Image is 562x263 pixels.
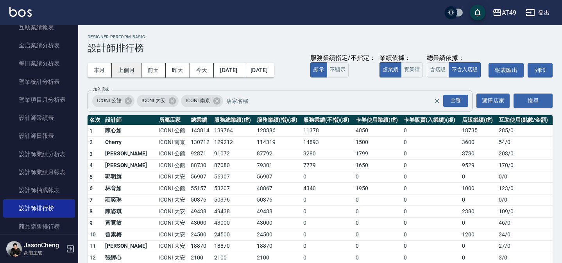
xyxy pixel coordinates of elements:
[157,160,189,171] td: ICONI 公館
[89,128,93,134] span: 1
[189,160,213,171] td: 88730
[255,137,301,148] td: 114319
[3,36,75,54] a: 全店業績分析表
[354,229,402,241] td: 0
[89,208,93,214] span: 8
[212,148,255,160] td: 91072
[157,115,189,125] th: 所屬店家
[402,125,460,137] td: 0
[497,194,553,206] td: 0 / 0
[354,171,402,183] td: 0
[103,206,157,218] td: 陳姿琪
[497,125,553,137] td: 285 / 0
[301,160,354,171] td: 7779
[497,137,553,148] td: 54 / 0
[112,63,141,77] button: 上個月
[3,91,75,109] a: 營業項目月分析表
[514,94,553,108] button: 搜尋
[301,240,354,252] td: 0
[402,137,460,148] td: 0
[402,229,460,241] td: 0
[6,241,22,257] img: Person
[301,115,354,125] th: 服務業績(不指)(虛)
[89,231,96,238] span: 10
[103,160,157,171] td: [PERSON_NAME]
[103,194,157,206] td: 莊奕琳
[157,148,189,160] td: ICONI 公館
[379,54,423,62] div: 業績依據：
[354,125,402,137] td: 4050
[354,240,402,252] td: 0
[354,194,402,206] td: 0
[327,62,349,77] button: 不顯示
[402,160,460,171] td: 0
[3,18,75,36] a: 互助業績報表
[3,127,75,145] a: 設計師日報表
[157,125,189,137] td: ICONI 公館
[460,148,497,160] td: 3730
[443,95,468,107] div: 全選
[157,240,189,252] td: ICONI 大安
[255,217,301,229] td: 43000
[157,137,189,148] td: ICONI 南京
[92,95,134,107] div: ICONI 公館
[189,171,213,183] td: 56907
[88,63,112,77] button: 本月
[301,229,354,241] td: 0
[93,86,109,92] label: 加入店家
[157,206,189,218] td: ICONI 大安
[212,183,255,195] td: 53207
[103,137,157,148] td: Cherry
[255,160,301,171] td: 79301
[103,171,157,183] td: 郭明旗
[354,137,402,148] td: 1500
[523,5,553,20] button: 登出
[212,115,255,125] th: 服務總業績(虛)
[189,206,213,218] td: 49438
[3,218,75,236] a: 商品銷售排行榜
[497,240,553,252] td: 27 / 0
[460,229,497,241] td: 1200
[189,125,213,137] td: 143814
[301,194,354,206] td: 0
[3,145,75,163] a: 設計師業績分析表
[489,5,519,21] button: AT49
[354,148,402,160] td: 1799
[103,183,157,195] td: 林育如
[212,171,255,183] td: 56907
[189,240,213,252] td: 18870
[3,181,75,199] a: 設計師抽成報表
[255,183,301,195] td: 48867
[497,160,553,171] td: 170 / 0
[502,8,516,18] div: AT49
[255,115,301,125] th: 服務業績(指)(虛)
[449,62,481,77] button: 不含入店販
[255,240,301,252] td: 18870
[212,137,255,148] td: 129212
[212,240,255,252] td: 18870
[89,243,96,249] span: 11
[402,148,460,160] td: 0
[157,183,189,195] td: ICONI 公館
[3,163,75,181] a: 設計師業績月報表
[212,229,255,241] td: 24500
[497,148,553,160] td: 203 / 0
[402,217,460,229] td: 0
[255,194,301,206] td: 50376
[89,139,93,145] span: 2
[3,54,75,72] a: 每日業績分析表
[427,62,449,77] button: 含店販
[301,183,354,195] td: 4340
[189,229,213,241] td: 24500
[489,63,524,77] button: 報表匯出
[224,94,447,108] input: 店家名稱
[189,148,213,160] td: 92871
[402,115,460,125] th: 卡券販賣(入業績)(虛)
[214,63,244,77] button: [DATE]
[189,194,213,206] td: 50376
[354,115,402,125] th: 卡券使用業績(虛)
[497,217,553,229] td: 46 / 0
[427,54,485,62] div: 總業績依據：
[460,137,497,148] td: 3600
[103,125,157,137] td: 陳心如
